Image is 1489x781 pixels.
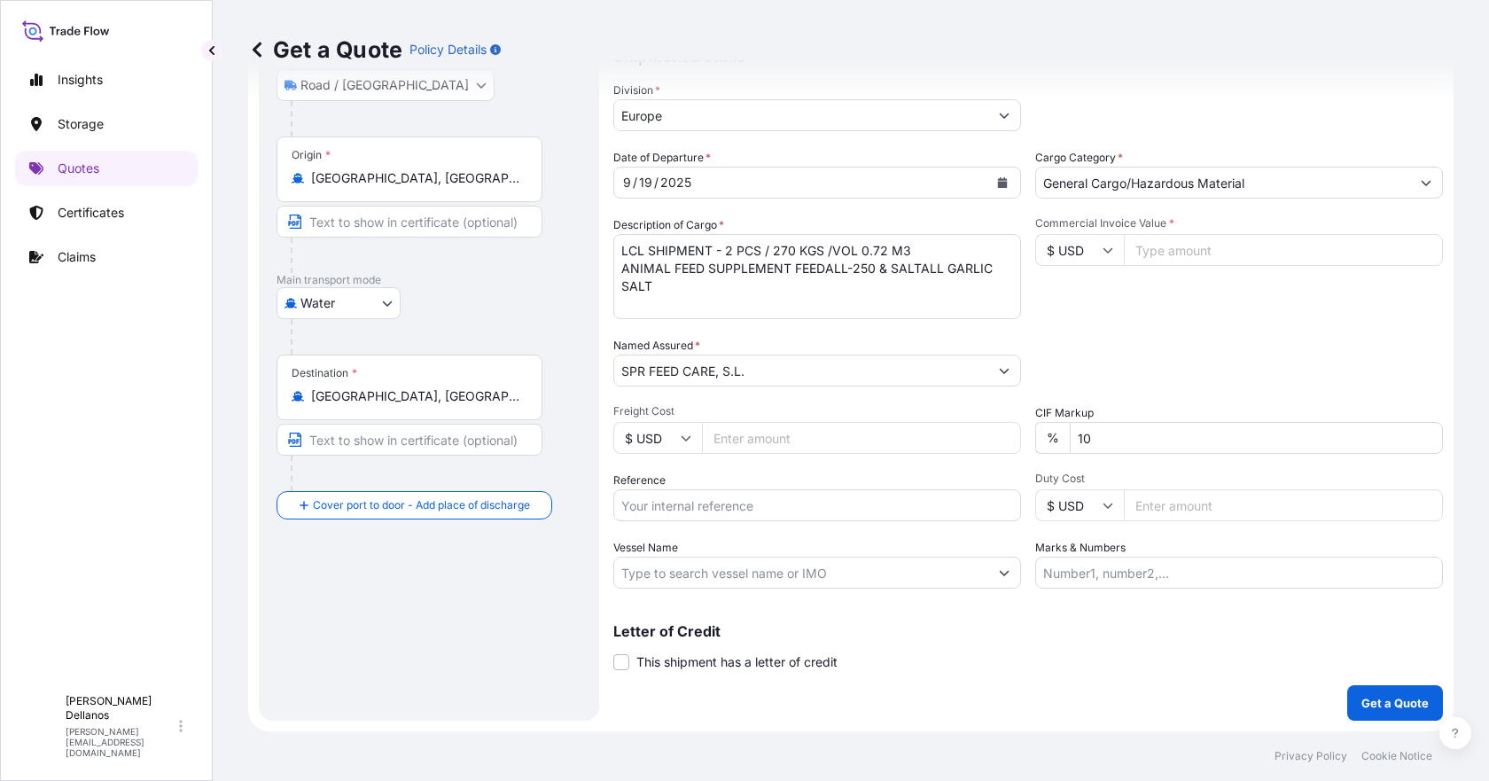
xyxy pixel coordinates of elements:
[58,160,99,177] p: Quotes
[409,41,487,59] p: Policy Details
[313,496,530,514] span: Cover port to door - Add place of discharge
[613,216,724,234] label: Description of Cargo
[1070,422,1443,454] input: Enter percentage
[277,424,542,456] input: Text to appear on certificate
[277,273,581,287] p: Main transport mode
[300,294,335,312] span: Water
[988,557,1020,589] button: Show suggestions
[15,195,198,230] a: Certificates
[636,653,838,671] span: This shipment has a letter of credit
[311,387,520,405] input: Destination
[614,355,988,387] input: Full name
[248,35,402,64] p: Get a Quote
[988,168,1017,197] button: Calendar
[613,404,1021,418] span: Freight Cost
[1035,472,1443,486] span: Duty Cost
[66,694,175,722] p: [PERSON_NAME] Dellanos
[292,366,357,380] div: Destination
[613,624,1443,638] p: Letter of Credit
[15,62,198,98] a: Insights
[35,717,46,735] span: S
[988,99,1020,131] button: Show suggestions
[613,337,700,355] label: Named Assured
[66,726,175,758] p: [PERSON_NAME][EMAIL_ADDRESS][DOMAIN_NAME]
[15,106,198,142] a: Storage
[292,148,331,162] div: Origin
[1410,167,1442,199] button: Show suggestions
[58,248,96,266] p: Claims
[613,539,678,557] label: Vessel Name
[1361,749,1432,763] a: Cookie Notice
[654,172,659,193] div: /
[659,172,693,193] div: year,
[277,287,401,319] button: Select transport
[633,172,637,193] div: /
[637,172,654,193] div: day,
[1035,149,1123,167] label: Cargo Category
[1036,167,1410,199] input: Select a commodity type
[613,489,1021,521] input: Your internal reference
[988,355,1020,387] button: Show suggestions
[311,169,520,187] input: Origin
[277,206,542,238] input: Text to appear on certificate
[1035,557,1443,589] input: Number1, number2,...
[58,204,124,222] p: Certificates
[702,422,1021,454] input: Enter amount
[15,239,198,275] a: Claims
[1124,489,1443,521] input: Enter amount
[1035,216,1443,230] span: Commercial Invoice Value
[614,557,988,589] input: Type to search vessel name or IMO
[1275,749,1347,763] a: Privacy Policy
[1035,539,1126,557] label: Marks & Numbers
[1347,685,1443,721] button: Get a Quote
[1035,404,1094,422] label: CIF Markup
[58,115,104,133] p: Storage
[614,99,988,131] input: Type to search division
[1124,234,1443,266] input: Type amount
[621,172,633,193] div: month,
[58,71,103,89] p: Insights
[613,472,666,489] label: Reference
[15,151,198,186] a: Quotes
[1361,694,1429,712] p: Get a Quote
[277,491,552,519] button: Cover port to door - Add place of discharge
[1035,422,1070,454] div: %
[613,149,711,167] span: Date of Departure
